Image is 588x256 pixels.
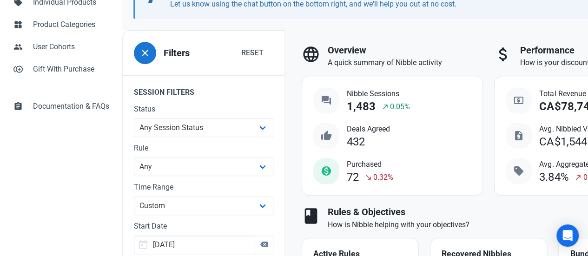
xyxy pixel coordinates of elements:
[13,19,23,28] span: widgets
[33,41,109,53] span: User Cohorts
[139,47,151,59] span: close
[321,130,332,141] span: thumb_up
[164,48,190,59] h3: Filters
[390,101,410,112] span: 0.05%
[33,64,109,75] span: Gift With Purchase
[347,100,376,113] div: 1,483
[347,136,365,148] div: 432
[556,224,579,247] div: Open Intercom Messenger
[494,45,513,64] span: attach_money
[347,159,393,170] span: Purchased
[328,45,483,56] h3: Overview
[513,95,524,106] span: local_atm
[13,41,23,51] span: people
[373,172,393,183] span: 0.32%
[347,124,390,135] span: Deals Agreed
[302,45,320,64] span: language
[321,95,332,106] span: question_answer
[365,174,372,181] span: south_east
[33,19,109,30] span: Product Categories
[13,64,23,73] span: control_point_duplicate
[321,165,332,177] span: monetization_on
[134,182,273,193] label: Time Range
[13,101,23,110] span: assignment
[134,236,255,254] input: Start Date
[328,57,483,68] p: A quick summary of Nibble activity
[123,75,284,104] legend: Session Filters
[134,42,156,64] button: close
[302,207,320,225] span: book
[7,95,115,118] a: assignmentDocumentation & FAQs
[7,36,115,58] a: peopleUser Cohorts
[539,171,568,184] div: 3.84%
[134,143,273,154] label: Rule
[134,221,273,232] label: Start Date
[347,171,359,184] div: 72
[33,101,109,112] span: Documentation & FAQs
[347,88,410,99] span: Nibble Sessions
[241,47,264,59] span: Reset
[513,130,524,141] span: request_quote
[134,104,273,115] label: Status
[7,13,115,36] a: widgetsProduct Categories
[513,165,524,177] span: sell
[7,58,115,80] a: control_point_duplicateGift With Purchase
[382,103,389,111] span: north_east
[231,44,273,62] button: Reset
[575,174,582,181] span: north_east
